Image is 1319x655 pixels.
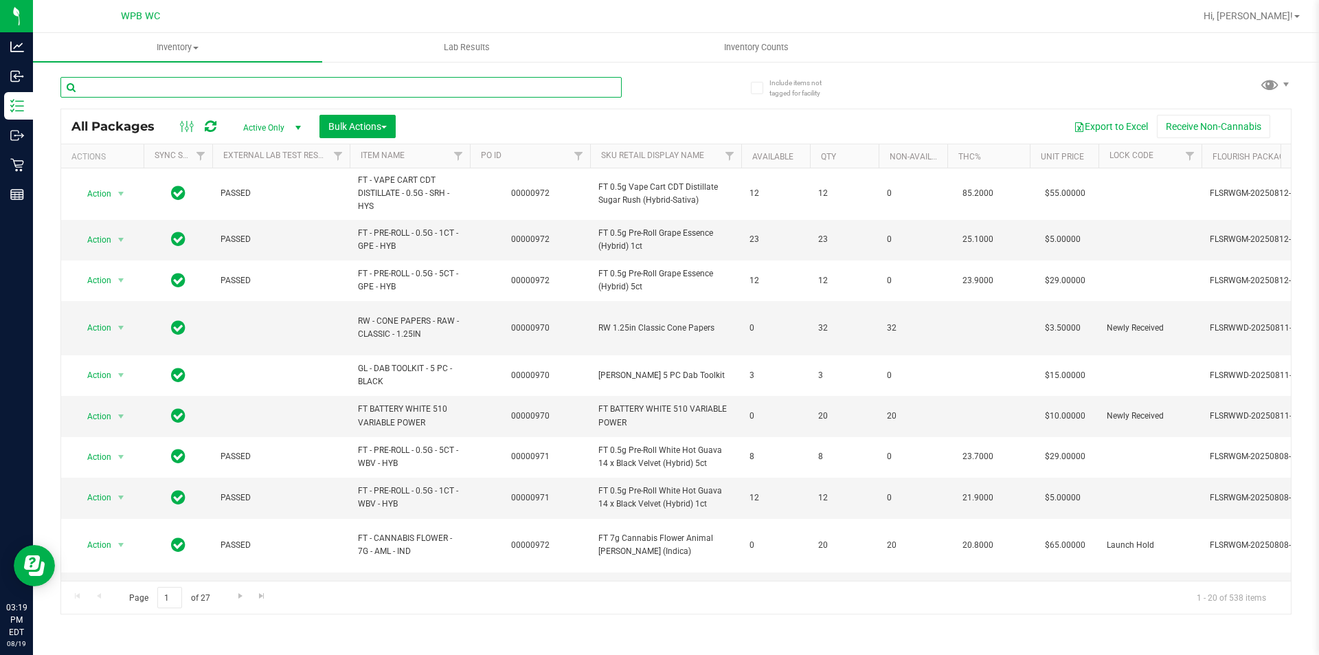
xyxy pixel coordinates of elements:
span: Newly Received [1107,410,1193,423]
a: PO ID [481,151,501,160]
span: FT - PRE-ROLL - 0.5G - 5CT - WBV - HYB [358,444,462,470]
span: 0 [887,187,939,200]
button: Receive Non-Cannabis [1157,115,1270,138]
span: Lab Results [425,41,508,54]
inline-svg: Analytics [10,40,24,54]
a: Sync Status [155,151,207,160]
span: In Sync [171,271,185,290]
span: 8 [818,450,870,463]
span: $29.00000 [1038,447,1092,467]
span: Action [75,488,112,507]
span: 0 [749,410,802,423]
a: 00000972 [511,234,550,244]
span: FT 0.5g Vape Cart CDT Distillate Sugar Rush (Hybrid-Sativa) [598,181,733,207]
a: Flourish Package ID [1213,152,1299,162]
span: Action [75,271,112,290]
span: 12 [818,491,870,504]
span: Action [75,535,112,555]
inline-svg: Outbound [10,129,24,142]
a: Filter [1179,144,1202,168]
span: Action [75,407,112,426]
a: Go to the last page [252,587,272,606]
span: FT - PRE-ROLL - 0.5G - 1CT - WBV - HYB [358,485,462,511]
inline-svg: Reports [10,188,24,201]
span: 1 - 20 of 538 items [1186,587,1277,608]
span: Inventory [33,41,322,54]
span: 20 [887,539,939,552]
a: Non-Available [890,152,951,162]
span: 0 [887,450,939,463]
span: PASSED [221,450,341,463]
inline-svg: Retail [10,158,24,172]
span: $15.00000 [1038,366,1092,386]
span: FT - PRE-ROLL - 0.5G - 1CT - GPE - HYB [358,227,462,253]
a: THC% [958,152,981,162]
a: 00000972 [511,540,550,550]
span: In Sync [171,488,185,507]
span: Action [75,366,112,385]
span: In Sync [171,184,185,203]
span: GL - DAB TOOLKIT - 5 PC - BLACK [358,362,462,388]
span: FT 0.5g Pre-Roll White Hot Guava 14 x Black Velvet (Hybrid) 1ct [598,485,733,511]
a: External Lab Test Result [223,151,331,160]
a: 00000970 [511,323,550,333]
span: In Sync [171,366,185,385]
span: 20 [887,410,939,423]
span: 0 [887,274,939,287]
span: FT - PRE-ROLL - 0.5G - 5CT - GPE - HYB [358,267,462,293]
a: Unit Price [1041,152,1084,162]
span: PASSED [221,491,341,504]
iframe: Resource center [14,545,55,586]
span: 23 [818,233,870,246]
span: FT BATTERY WHITE 510 VARIABLE POWER [358,403,462,429]
span: $3.50000 [1038,318,1087,338]
a: 00000971 [511,493,550,502]
span: Bulk Actions [328,121,387,132]
a: 00000970 [511,411,550,421]
span: Inventory Counts [706,41,807,54]
span: WPB WC [121,10,160,22]
a: Lab Results [322,33,611,62]
a: 00000972 [511,188,550,198]
span: $55.00000 [1038,184,1092,203]
span: 21.9000 [956,488,1000,508]
span: PASSED [221,274,341,287]
span: 85.2000 [956,184,1000,203]
a: Filter [567,144,590,168]
span: 12 [749,187,802,200]
a: Filter [190,144,212,168]
span: 23.9000 [956,271,1000,291]
span: select [113,271,130,290]
span: $10.00000 [1038,406,1092,426]
a: Available [752,152,793,162]
span: $5.00000 [1038,488,1087,508]
a: Item Name [361,151,405,160]
span: FT 7g Cannabis Flower Animal [PERSON_NAME] (Indica) [598,532,733,558]
span: PASSED [221,233,341,246]
div: Actions [71,152,138,162]
span: 20 [818,410,870,423]
span: In Sync [171,318,185,337]
span: 25.1000 [956,230,1000,249]
span: Action [75,184,112,203]
span: 12 [818,187,870,200]
span: In Sync [171,447,185,466]
span: Action [75,318,112,337]
span: 0 [887,369,939,382]
span: Include items not tagged for facility [769,78,838,98]
span: 8 [749,450,802,463]
a: Go to the next page [230,587,250,606]
span: Action [75,230,112,249]
span: $5.00000 [1038,230,1087,249]
span: Page of 27 [117,587,221,608]
span: select [113,366,130,385]
span: FT 0.5g Pre-Roll White Hot Guava 14 x Black Velvet (Hybrid) 5ct [598,444,733,470]
input: 1 [157,587,182,608]
a: Inventory [33,33,322,62]
inline-svg: Inbound [10,69,24,83]
a: 00000970 [511,370,550,380]
button: Export to Excel [1065,115,1157,138]
span: FT - VAPE CART CDT DISTILLATE - 0.5G - SRH - HYS [358,174,462,214]
span: FT BATTERY WHITE 510 VARIABLE POWER [598,403,733,429]
span: 0 [887,491,939,504]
